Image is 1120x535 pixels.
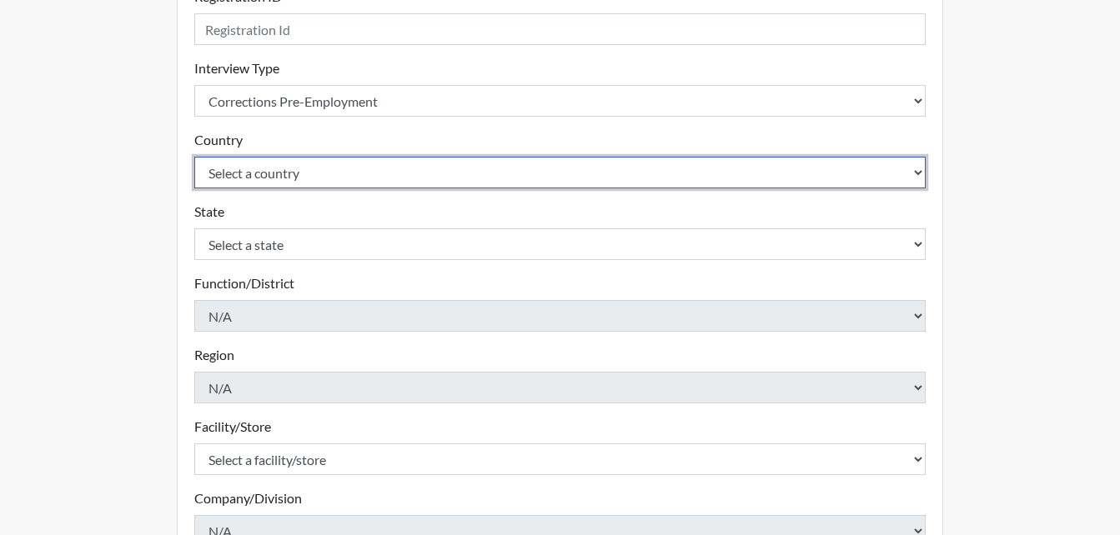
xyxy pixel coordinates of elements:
[194,58,279,78] label: Interview Type
[194,488,302,508] label: Company/Division
[194,273,294,293] label: Function/District
[194,13,927,45] input: Insert a Registration ID, which needs to be a unique alphanumeric value for each interviewee
[194,130,243,150] label: Country
[194,202,224,222] label: State
[194,417,271,437] label: Facility/Store
[194,345,234,365] label: Region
